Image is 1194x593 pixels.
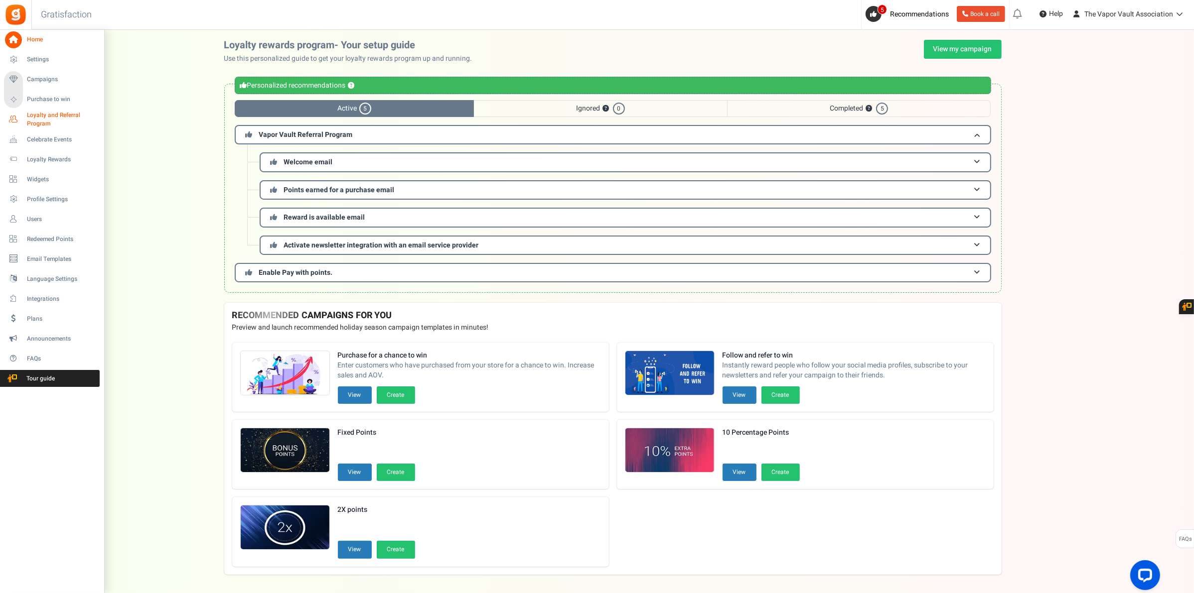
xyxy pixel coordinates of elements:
button: Create [377,541,415,558]
span: Instantly reward people who follow your social media profiles, subscribe to your newsletters and ... [723,360,986,380]
a: Redeemed Points [4,231,100,247]
p: Preview and launch recommended holiday season campaign templates in minutes! [232,323,994,333]
button: Create [377,386,415,404]
span: Settings [27,55,97,64]
a: View my campaign [924,40,1002,59]
button: ? [602,106,609,112]
strong: Follow and refer to win [723,351,986,360]
img: Recommended Campaigns [241,505,329,550]
a: Language Settings [4,270,100,287]
img: Recommended Campaigns [241,428,329,473]
a: Purchase to win [4,91,100,108]
span: Ignored [474,100,727,117]
button: View [338,541,372,558]
a: Announcements [4,330,100,347]
p: Use this personalized guide to get your loyalty rewards program up and running. [224,54,480,64]
a: Email Templates [4,250,100,267]
div: Personalized recommendations [235,77,991,94]
span: Campaigns [27,75,97,84]
h3: Gratisfaction [30,5,103,25]
button: ? [348,83,355,89]
a: FAQs [4,350,100,367]
a: Home [4,31,100,48]
a: Help [1036,6,1067,22]
span: The Vapor Vault Association [1084,9,1173,19]
span: Users [27,215,97,224]
a: Celebrate Events [4,131,100,148]
a: Settings [4,51,100,68]
span: Reward is available email [284,212,365,223]
span: Recommendations [890,9,949,19]
img: Gratisfaction [4,3,27,26]
span: 5 [878,4,887,14]
a: Plans [4,310,100,327]
span: 0 [613,103,625,115]
a: Book a call [957,6,1005,22]
span: Enter customers who have purchased from your store for a chance to win. Increase sales and AOV. [338,360,601,380]
img: Recommended Campaigns [625,428,714,473]
span: 5 [359,103,371,115]
a: Users [4,211,100,228]
strong: Fixed Points [338,428,415,438]
span: Home [27,35,97,44]
span: FAQs [1179,530,1192,549]
a: Loyalty Rewards [4,151,100,168]
a: Widgets [4,171,100,188]
strong: Purchase for a chance to win [338,351,601,360]
button: View [338,464,372,481]
span: Points earned for a purchase email [284,185,395,195]
h2: Loyalty rewards program- Your setup guide [224,40,480,51]
img: Recommended Campaigns [625,351,714,396]
span: Help [1046,9,1063,19]
span: Tour guide [4,374,74,383]
span: Enable Pay with points. [259,267,333,278]
span: Loyalty Rewards [27,155,97,164]
span: Language Settings [27,275,97,283]
strong: 10 Percentage Points [723,428,800,438]
span: Plans [27,315,97,323]
span: Announcements [27,335,97,343]
img: Recommended Campaigns [241,351,329,396]
a: 5 Recommendations [866,6,953,22]
button: View [338,386,372,404]
a: Loyalty and Referral Program [4,111,100,128]
button: Create [377,464,415,481]
button: Create [761,386,800,404]
span: FAQs [27,355,97,363]
h4: RECOMMENDED CAMPAIGNS FOR YOU [232,311,994,321]
strong: 2X points [338,505,415,515]
span: Integrations [27,295,97,303]
a: Integrations [4,290,100,307]
a: Campaigns [4,71,100,88]
button: Create [761,464,800,481]
span: Activate newsletter integration with an email service provider [284,240,479,250]
span: Welcome email [284,157,333,167]
span: Loyalty and Referral Program [27,111,100,128]
span: Email Templates [27,255,97,263]
span: 5 [876,103,888,115]
span: Profile Settings [27,195,97,204]
button: View [723,464,756,481]
a: Profile Settings [4,191,100,208]
button: View [723,386,756,404]
span: Redeemed Points [27,235,97,243]
span: Active [235,100,474,117]
span: Completed [727,100,991,117]
button: ? [866,106,872,112]
span: Widgets [27,175,97,184]
span: Vapor Vault Referral Program [259,129,353,140]
span: Purchase to win [27,95,97,104]
span: Celebrate Events [27,135,97,144]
